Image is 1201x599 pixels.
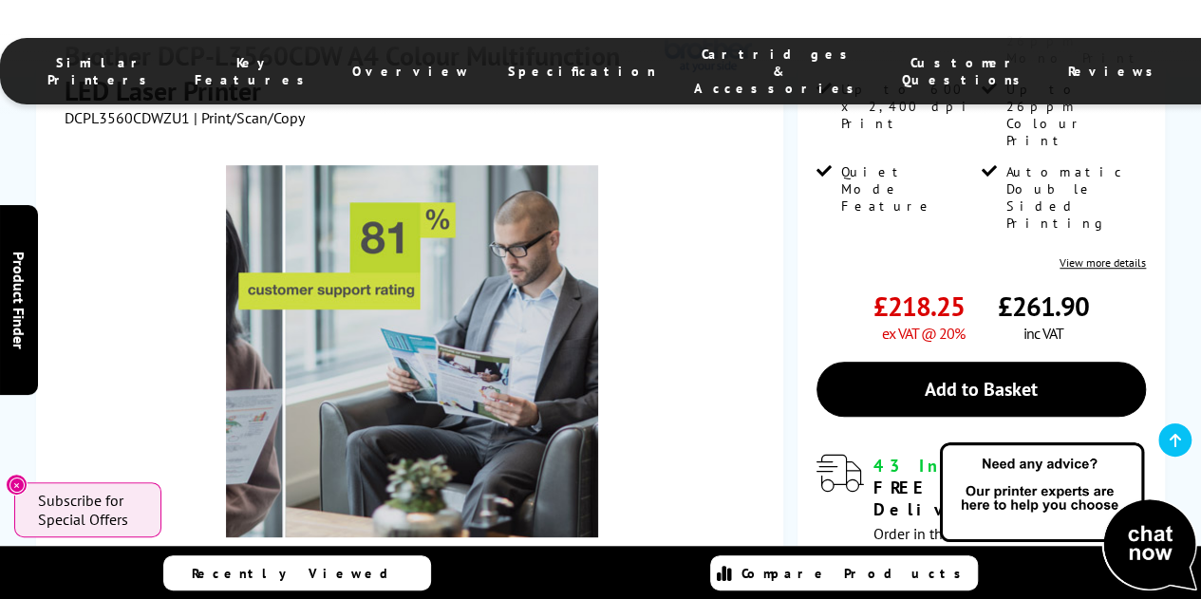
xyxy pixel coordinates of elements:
a: Add to Basket [816,362,1146,417]
span: inc VAT [1023,324,1063,343]
span: Specification [508,63,656,80]
img: Brother DCP-L3560CDW Thumbnail [226,165,598,537]
div: modal_delivery [816,455,1146,564]
span: Product Finder [9,251,28,348]
span: £218.25 [873,289,965,324]
img: Open Live Chat window [935,440,1201,595]
span: Overview [352,63,470,80]
button: Close [6,474,28,496]
a: Recently Viewed [163,555,431,590]
span: Cartridges & Accessories [694,46,864,97]
a: View more details [1060,255,1146,270]
span: Similar Printers [47,54,157,88]
span: Key Features [195,54,314,88]
span: Up to 26ppm Colour Print [1005,81,1142,149]
span: Reviews [1068,63,1163,80]
span: Quiet Mode Feature [841,163,978,215]
span: 43 In Stock [873,455,1042,477]
span: £261.90 [998,289,1089,324]
span: Customer Questions [902,54,1030,88]
span: Automatic Double Sided Printing [1005,163,1142,232]
span: Order in the next for Free Delivery [DATE] 09 October! [873,524,1140,565]
div: for FREE Next Day Delivery [873,455,1146,520]
span: Subscribe for Special Offers [38,491,142,529]
a: Compare Products [710,555,978,590]
span: Recently Viewed [192,565,407,582]
span: | Print/Scan/Copy [194,108,305,127]
span: ex VAT @ 20% [882,324,965,343]
span: Compare Products [741,565,971,582]
span: DCPL3560CDWZU1 [65,108,190,127]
